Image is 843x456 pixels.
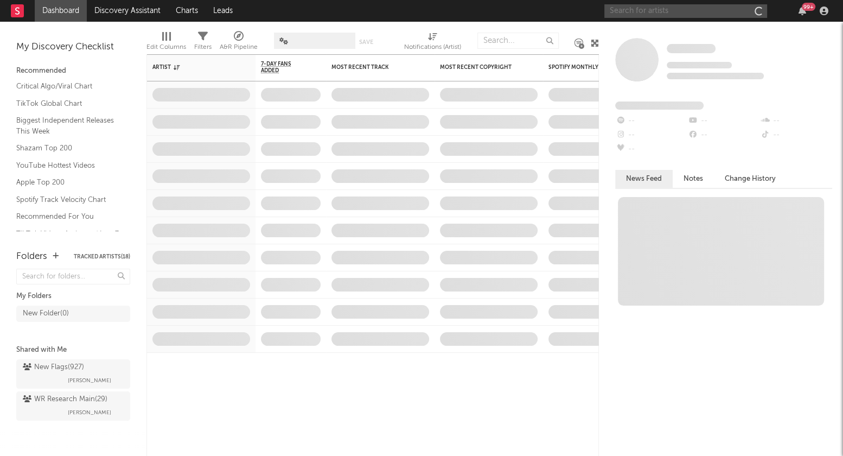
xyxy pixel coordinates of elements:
div: -- [760,114,832,128]
div: -- [760,128,832,142]
div: -- [615,114,687,128]
a: Spotify Track Velocity Chart [16,194,119,206]
div: Notifications (Artist) [404,41,461,54]
input: Search for folders... [16,269,130,284]
div: -- [687,114,759,128]
div: 99 + [802,3,815,11]
button: Save [359,39,373,45]
div: My Discovery Checklist [16,41,130,54]
div: A&R Pipeline [220,27,258,59]
div: -- [615,128,687,142]
a: New Folder(0) [16,306,130,322]
div: A&R Pipeline [220,41,258,54]
div: Most Recent Copyright [440,64,521,71]
a: Critical Algo/Viral Chart [16,80,119,92]
button: Change History [714,170,787,188]
a: Recommended For You [16,211,119,223]
div: Filters [194,41,212,54]
span: 7-Day Fans Added [261,61,304,74]
div: New Flags ( 927 ) [23,361,84,374]
a: WR Research Main(29)[PERSON_NAME] [16,391,130,421]
span: Tracking Since: [DATE] [667,62,732,68]
div: -- [687,128,759,142]
button: News Feed [615,170,673,188]
div: Artist [152,64,234,71]
button: Tracked Artists(18) [74,254,130,259]
a: Apple Top 200 [16,176,119,188]
button: Notes [673,170,714,188]
span: [PERSON_NAME] [68,374,111,387]
div: My Folders [16,290,130,303]
div: Recommended [16,65,130,78]
a: TikTok Videos Assistant / Last 7 Days - Top [16,228,119,250]
a: Some Artist [667,43,716,54]
div: Shared with Me [16,344,130,357]
span: Fans Added by Platform [615,102,704,110]
div: Edit Columns [146,27,186,59]
div: New Folder ( 0 ) [23,307,69,320]
div: WR Research Main ( 29 ) [23,393,107,406]
a: New Flags(927)[PERSON_NAME] [16,359,130,389]
a: YouTube Hottest Videos [16,160,119,172]
a: Biggest Independent Releases This Week [16,115,119,137]
span: [PERSON_NAME] [68,406,111,419]
a: TikTok Global Chart [16,98,119,110]
div: Spotify Monthly Listeners [548,64,630,71]
button: 99+ [799,7,806,15]
input: Search... [477,33,559,49]
input: Search for artists [604,4,767,18]
a: Shazam Top 200 [16,142,119,154]
span: Some Artist [667,44,716,53]
div: Most Recent Track [331,64,413,71]
span: 0 fans last week [667,73,764,79]
div: Filters [194,27,212,59]
div: Notifications (Artist) [404,27,461,59]
div: Folders [16,250,47,263]
div: Edit Columns [146,41,186,54]
div: -- [615,142,687,156]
